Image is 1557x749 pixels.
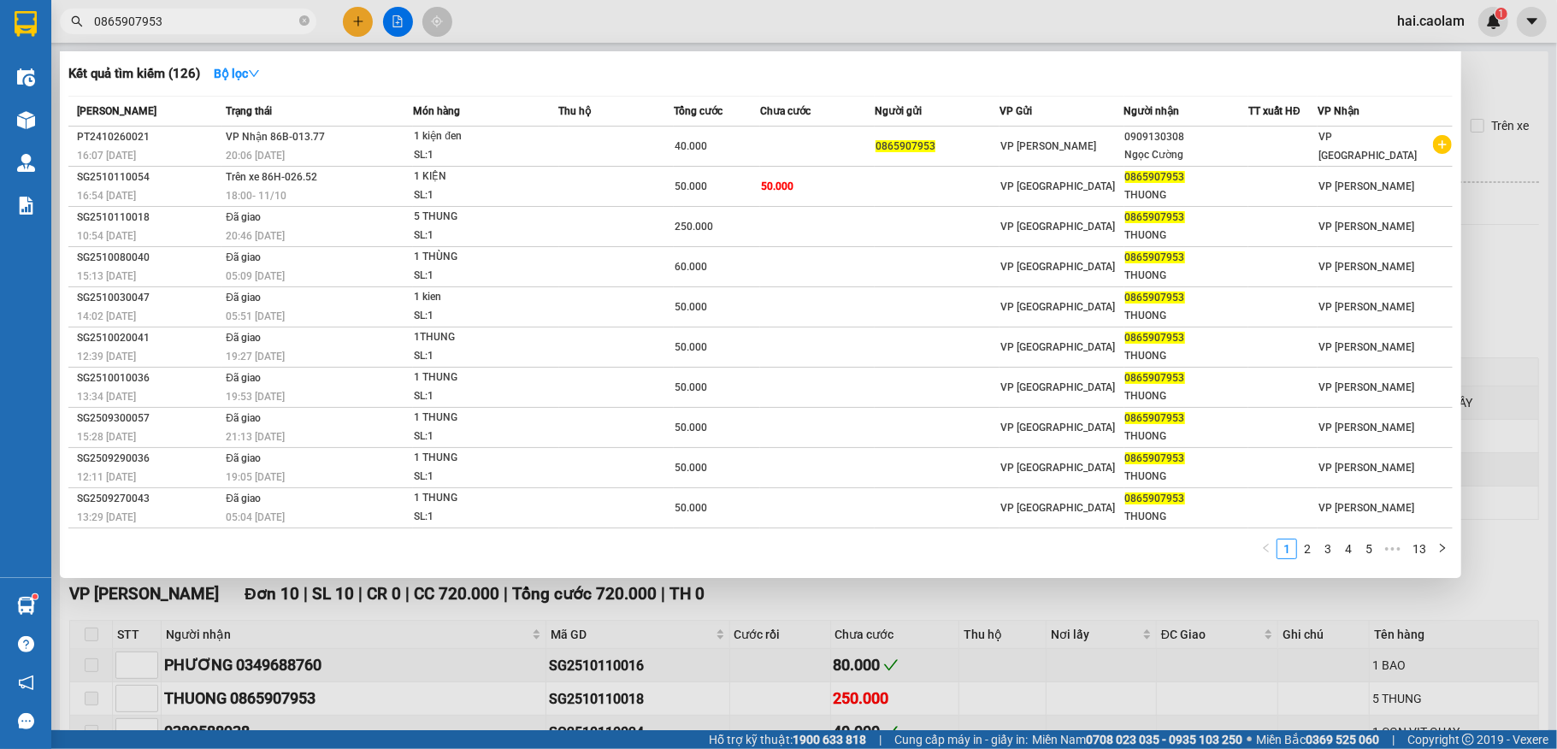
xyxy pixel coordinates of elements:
[17,111,35,129] img: warehouse-icon
[17,597,35,615] img: warehouse-icon
[414,428,542,446] div: SL: 1
[1433,135,1452,154] span: plus-circle
[77,230,136,242] span: 10:54 [DATE]
[1359,539,1379,559] li: 5
[761,180,793,192] span: 50.000
[1125,171,1185,183] span: 0865907953
[1277,539,1297,559] li: 1
[1124,105,1180,117] span: Người nhận
[77,329,221,347] div: SG2510020041
[77,450,221,468] div: SG2509290036
[1318,261,1414,273] span: VP [PERSON_NAME]
[1125,292,1185,304] span: 0865907953
[77,511,136,523] span: 13:29 [DATE]
[1256,539,1277,559] li: Previous Page
[875,105,922,117] span: Người gửi
[876,140,935,152] span: 0865907953
[1318,221,1414,233] span: VP [PERSON_NAME]
[1437,543,1448,553] span: right
[1379,539,1407,559] li: Next 5 Pages
[414,267,542,286] div: SL: 1
[71,15,83,27] span: search
[1000,105,1032,117] span: VP Gửi
[1338,539,1359,559] li: 4
[1318,180,1414,192] span: VP [PERSON_NAME]
[1125,508,1248,526] div: THUONG
[200,60,274,87] button: Bộ lọcdown
[1125,307,1248,325] div: THUONG
[110,25,164,164] b: BIÊN NHẬN GỬI HÀNG HÓA
[675,381,707,393] span: 50.000
[1000,140,1096,152] span: VP [PERSON_NAME]
[77,310,136,322] span: 14:02 [DATE]
[226,105,272,117] span: Trạng thái
[1318,105,1359,117] span: VP Nhận
[1261,543,1271,553] span: left
[77,431,136,443] span: 15:28 [DATE]
[77,105,156,117] span: [PERSON_NAME]
[675,502,707,514] span: 50.000
[1125,186,1248,204] div: THUONG
[1432,539,1453,559] button: right
[77,351,136,363] span: 12:39 [DATE]
[18,636,34,652] span: question-circle
[1000,221,1115,233] span: VP [GEOGRAPHIC_DATA]
[1407,539,1432,559] li: 13
[226,391,285,403] span: 19:53 [DATE]
[226,452,261,464] span: Đã giao
[1125,492,1185,504] span: 0865907953
[77,249,221,267] div: SG2510080040
[94,12,296,31] input: Tìm tên, số ĐT hoặc mã đơn
[1125,128,1248,146] div: 0909130308
[226,372,261,384] span: Đã giao
[414,288,542,307] div: 1 kien
[1000,502,1115,514] span: VP [GEOGRAPHIC_DATA]
[144,65,235,79] b: [DOMAIN_NAME]
[675,301,707,313] span: 50.000
[414,248,542,267] div: 1 THÙNG
[1432,539,1453,559] li: Next Page
[226,150,285,162] span: 20:06 [DATE]
[1000,180,1115,192] span: VP [GEOGRAPHIC_DATA]
[226,412,261,424] span: Đã giao
[414,369,542,387] div: 1 THUNG
[1318,502,1414,514] span: VP [PERSON_NAME]
[77,270,136,282] span: 15:13 [DATE]
[77,289,221,307] div: SG2510030047
[1000,341,1115,353] span: VP [GEOGRAPHIC_DATA]
[414,146,542,165] div: SL: 1
[414,186,542,205] div: SL: 1
[226,131,325,143] span: VP Nhận 86B-013.77
[414,387,542,406] div: SL: 1
[1125,468,1248,486] div: THUONG
[414,449,542,468] div: 1 THUNG
[1125,347,1248,365] div: THUONG
[1359,540,1378,558] a: 5
[1125,428,1248,445] div: THUONG
[18,713,34,729] span: message
[77,190,136,202] span: 16:54 [DATE]
[1379,539,1407,559] span: •••
[1318,540,1337,558] a: 3
[77,471,136,483] span: 12:11 [DATE]
[1318,381,1414,393] span: VP [PERSON_NAME]
[226,292,261,304] span: Đã giao
[186,21,227,62] img: logo.jpg
[675,341,707,353] span: 50.000
[675,422,707,433] span: 50.000
[77,150,136,162] span: 16:07 [DATE]
[1297,539,1318,559] li: 2
[1125,332,1185,344] span: 0865907953
[214,67,260,80] strong: Bộ lọc
[675,261,707,273] span: 60.000
[1125,146,1248,164] div: Ngọc Cường
[226,310,285,322] span: 05:51 [DATE]
[77,410,221,428] div: SG2509300057
[17,197,35,215] img: solution-icon
[77,369,221,387] div: SG2510010036
[414,208,542,227] div: 5 THUNG
[1318,341,1414,353] span: VP [PERSON_NAME]
[18,675,34,691] span: notification
[77,209,221,227] div: SG2510110018
[77,168,221,186] div: SG2510110054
